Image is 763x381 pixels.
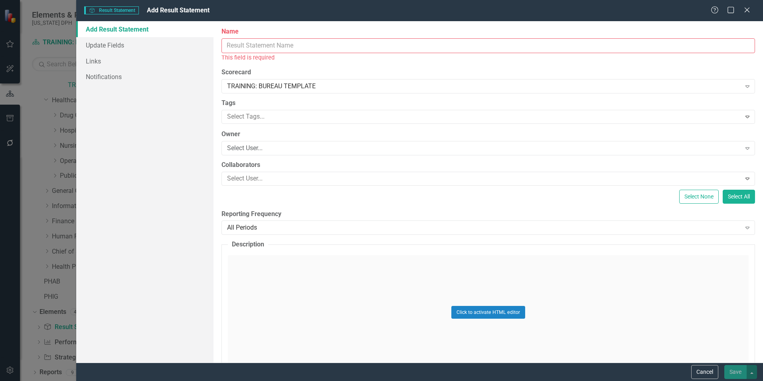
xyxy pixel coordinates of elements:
[228,240,268,249] legend: Description
[451,306,525,319] button: Click to activate HTML editor
[76,21,213,37] a: Add Result Statement
[221,38,755,53] input: Result Statement Name
[76,69,213,85] a: Notifications
[221,99,755,108] label: Tags
[691,365,718,379] button: Cancel
[724,365,747,379] button: Save
[221,130,755,139] label: Owner
[76,37,213,53] a: Update Fields
[221,68,755,77] label: Scorecard
[84,6,138,14] span: Result Statement
[679,190,719,204] button: Select None
[227,143,741,153] div: Select User...
[76,53,213,69] a: Links
[723,190,755,204] button: Select All
[147,6,210,14] span: Add Result Statement
[227,223,741,232] div: All Periods
[221,27,755,36] label: Name
[221,161,755,170] label: Collaborators
[221,53,755,62] div: This field is required
[227,82,741,91] div: TRAINING: BUREAU TEMPLATE
[221,210,755,219] label: Reporting Frequency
